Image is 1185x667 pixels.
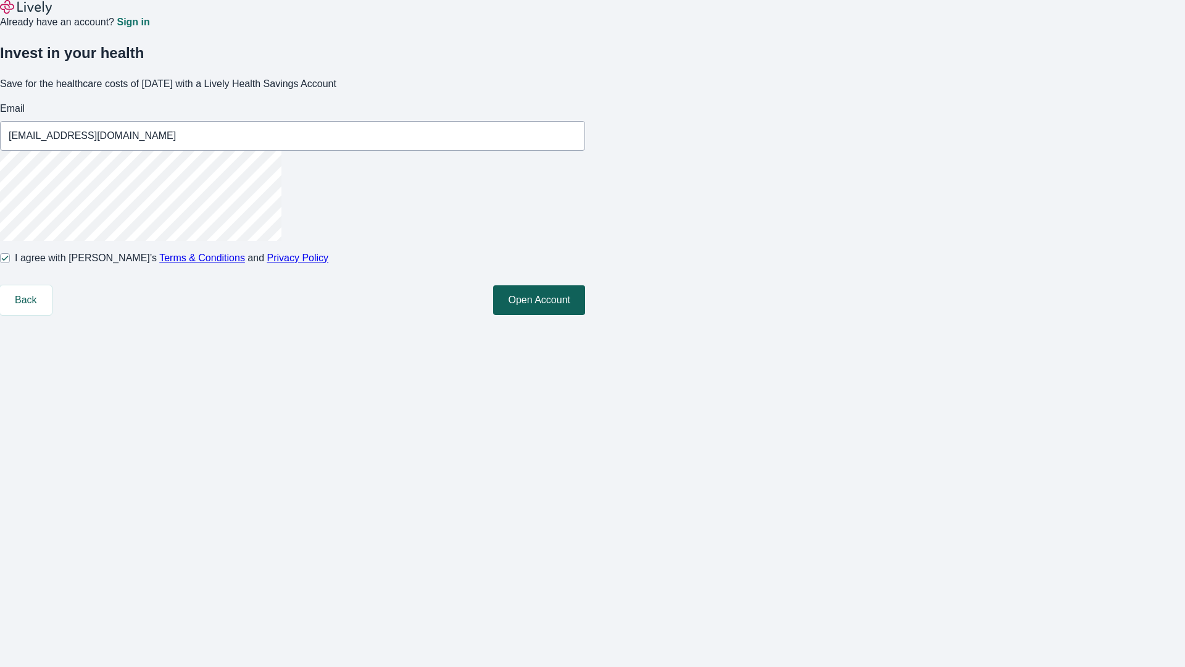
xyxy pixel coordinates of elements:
[159,253,245,263] a: Terms & Conditions
[117,17,149,27] a: Sign in
[493,285,585,315] button: Open Account
[15,251,328,266] span: I agree with [PERSON_NAME]’s and
[267,253,329,263] a: Privacy Policy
